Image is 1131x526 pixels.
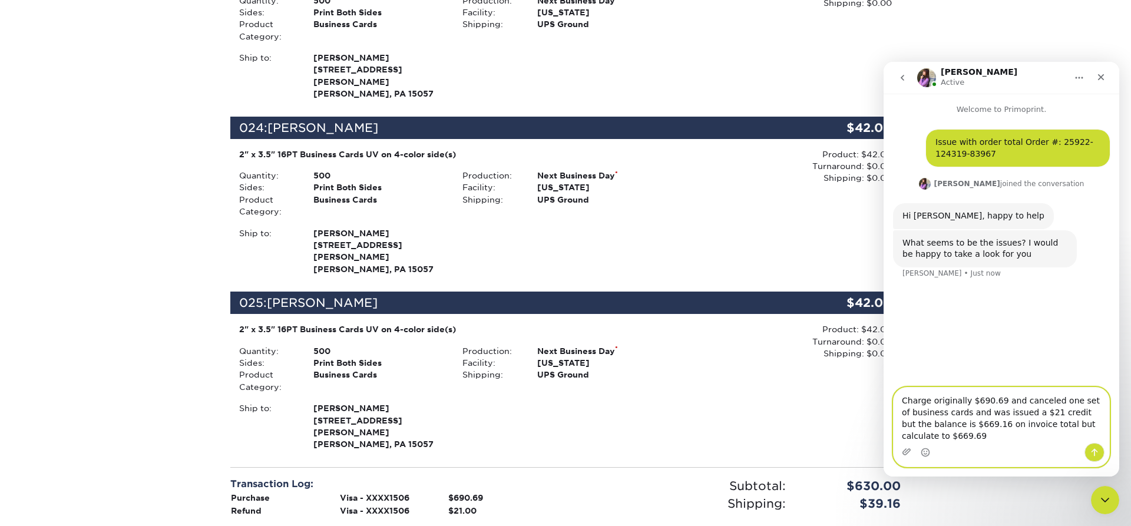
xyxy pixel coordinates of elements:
div: Product Category: [230,194,305,218]
div: Product Category: [230,369,305,393]
div: 025: [230,292,789,314]
div: Shipping: [565,495,795,512]
div: Print Both Sides [305,6,454,18]
div: [US_STATE] [528,6,677,18]
div: Print Both Sides [305,357,454,369]
strong: Purchase [231,493,270,502]
span: [STREET_ADDRESS][PERSON_NAME] [313,415,445,439]
span: [PERSON_NAME] [313,227,445,239]
div: UPS Ground [528,18,677,30]
strong: Visa - XXXX1506 [340,506,409,515]
div: Shipping: [454,194,528,206]
div: Facility: [454,181,528,193]
div: Product Category: [230,18,305,42]
div: Production: [454,170,528,181]
div: 500 [305,345,454,357]
span: [PERSON_NAME] [313,402,445,414]
span: [PERSON_NAME] [313,52,445,64]
div: Business Cards [305,18,454,42]
strong: Visa - XXXX1506 [340,493,409,502]
div: Facility: [454,6,528,18]
div: Quantity: [230,170,305,181]
div: Production: [454,345,528,357]
div: Next Business Day [528,170,677,181]
div: Subtotal: [565,477,795,495]
div: Product: $42.00 Turnaround: $0.00 Shipping: $0.00 [677,323,892,359]
div: $42.00 [789,292,901,314]
div: UPS Ground [528,194,677,206]
strong: [PERSON_NAME], PA 15057 [313,227,445,274]
div: Shipping: [454,18,528,30]
div: 024: [230,117,789,139]
div: Facility: [454,357,528,369]
div: Print Both Sides [305,181,454,193]
iframe: Intercom live chat [884,62,1119,477]
div: Sides: [230,357,305,369]
div: Sides: [230,181,305,193]
div: $42.00 [789,117,901,139]
span: [STREET_ADDRESS][PERSON_NAME] [313,64,445,88]
span: [PERSON_NAME] [267,121,378,135]
div: Transaction Log: [230,477,557,491]
div: 2" x 3.5" 16PT Business Cards UV on 4-color side(s) [239,148,669,160]
span: [PERSON_NAME] [267,296,378,310]
strong: [PERSON_NAME], PA 15057 [313,52,445,98]
div: Business Cards [305,194,454,218]
div: $39.16 [795,495,910,512]
span: [STREET_ADDRESS][PERSON_NAME] [313,239,445,263]
div: Next Business Day [528,345,677,357]
div: $630.00 [795,477,910,495]
div: Ship to: [230,52,305,100]
iframe: Intercom live chat [1091,486,1119,514]
div: [US_STATE] [528,181,677,193]
strong: $690.69 [448,493,483,502]
strong: $21.00 [448,506,477,515]
strong: [PERSON_NAME], PA 15057 [313,402,445,449]
div: Sides: [230,6,305,18]
div: Shipping: [454,369,528,381]
div: Ship to: [230,402,305,451]
div: 2" x 3.5" 16PT Business Cards UV on 4-color side(s) [239,323,669,335]
div: [US_STATE] [528,357,677,369]
div: Ship to: [230,227,305,276]
div: 500 [305,170,454,181]
div: Business Cards [305,369,454,393]
div: UPS Ground [528,369,677,381]
div: Product: $42.00 Turnaround: $0.00 Shipping: $0.00 [677,148,892,184]
div: Quantity: [230,345,305,357]
strong: Refund [231,506,262,515]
